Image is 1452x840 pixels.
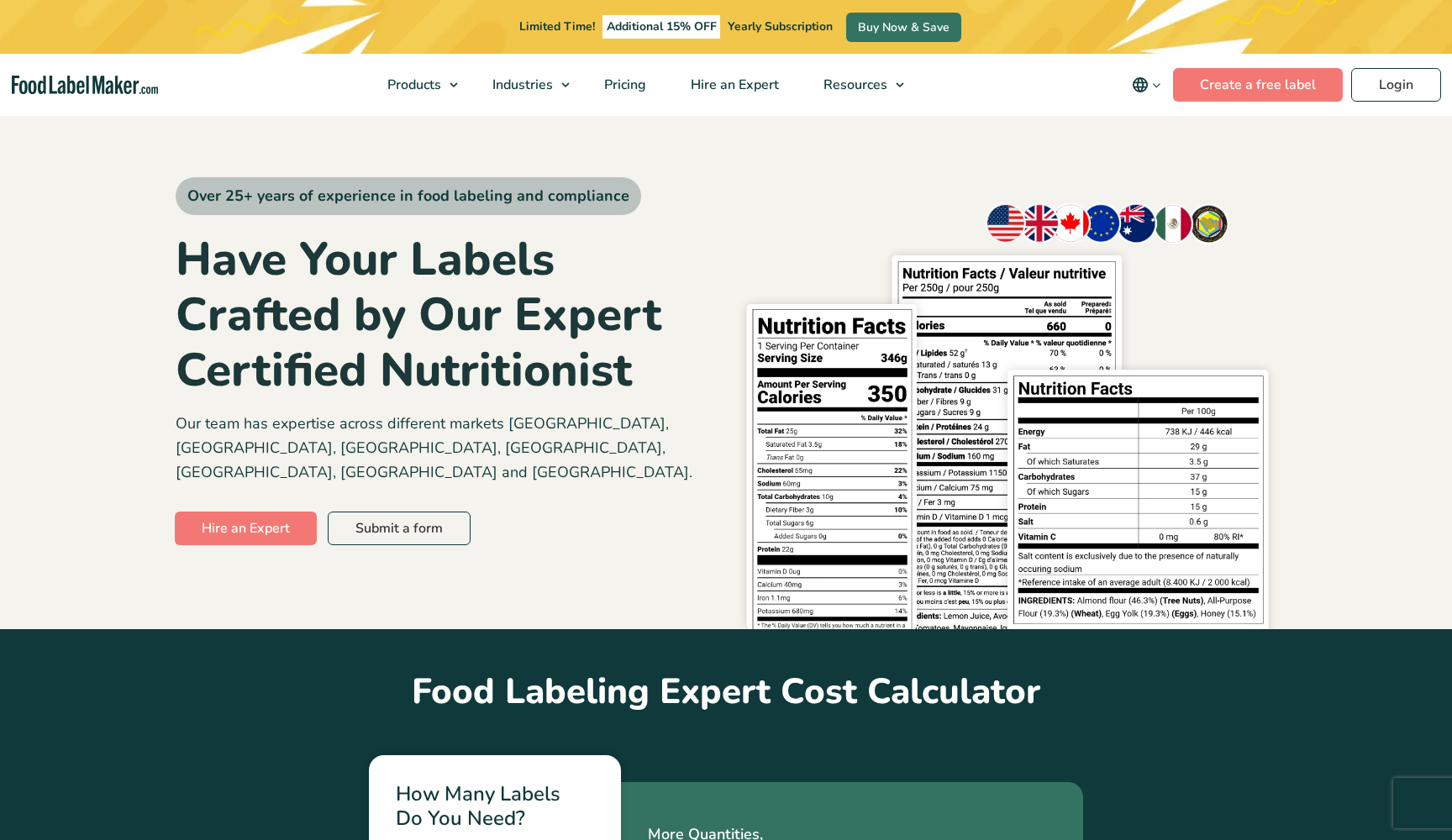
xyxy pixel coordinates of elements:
span: Industries [487,76,555,94]
h2: Food Labeling Expert Cost Calculator [176,629,1276,716]
h1: Have Your Labels Crafted by Our Expert Certified Nutritionist [176,232,713,398]
a: Login [1351,68,1441,102]
span: Additional 15% OFF [602,15,721,39]
span: Limited Time! [519,18,595,34]
a: Hire an Expert [669,54,797,116]
p: Our team has expertise across different markets [GEOGRAPHIC_DATA], [GEOGRAPHIC_DATA], [GEOGRAPHIC... [176,412,713,484]
span: Resources [818,76,889,94]
span: Pricing [599,76,648,94]
a: Hire an Expert [175,512,317,545]
span: Over 25+ years of experience in food labeling and compliance [176,177,641,215]
a: Resources [802,54,913,116]
span: Products [382,76,443,94]
h3: How Many Labels Do You Need? [396,782,594,831]
a: Create a free label [1173,68,1343,102]
a: Products [366,54,466,116]
span: Hire an Expert [686,76,781,94]
span: Yearly Subscription [728,18,833,34]
a: Submit a form [328,512,471,545]
a: Pricing [582,54,665,116]
a: Industries [471,54,578,116]
a: Buy Now & Save [846,13,961,42]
